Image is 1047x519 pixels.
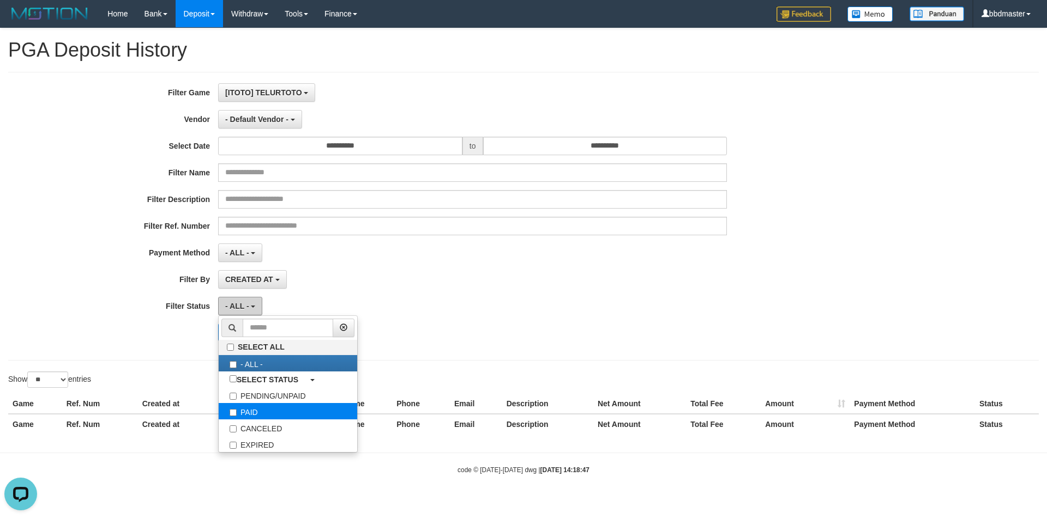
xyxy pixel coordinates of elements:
[502,414,593,434] th: Description
[8,394,62,414] th: Game
[392,414,450,434] th: Phone
[218,243,262,262] button: - ALL -
[8,414,62,434] th: Game
[230,425,237,432] input: CANCELED
[686,394,761,414] th: Total Fee
[4,4,37,37] button: Open LiveChat chat widget
[218,83,315,102] button: [ITOTO] TELURTOTO
[62,414,138,434] th: Ref. Num
[450,394,502,414] th: Email
[458,466,589,474] small: code © [DATE]-[DATE] dwg |
[27,371,68,388] select: Showentries
[450,414,502,434] th: Email
[777,7,831,22] img: Feedback.jpg
[462,137,483,155] span: to
[686,414,761,434] th: Total Fee
[761,414,850,434] th: Amount
[975,414,1039,434] th: Status
[761,394,850,414] th: Amount
[219,340,357,355] label: SELECT ALL
[138,414,242,434] th: Created at
[8,371,91,388] label: Show entries
[850,414,975,434] th: Payment Method
[219,371,357,387] a: SELECT STATUS
[237,375,298,384] b: SELECT STATUS
[593,394,686,414] th: Net Amount
[502,394,593,414] th: Description
[219,355,357,371] label: - ALL -
[62,394,138,414] th: Ref. Num
[910,7,964,21] img: panduan.png
[230,361,237,368] input: - ALL -
[847,7,893,22] img: Button%20Memo.svg
[339,394,392,414] th: Name
[138,394,242,414] th: Created at
[230,393,237,400] input: PENDING/UNPAID
[230,442,237,449] input: EXPIRED
[225,302,249,310] span: - ALL -
[219,387,357,403] label: PENDING/UNPAID
[225,248,249,257] span: - ALL -
[218,297,262,315] button: - ALL -
[219,419,357,436] label: CANCELED
[392,394,450,414] th: Phone
[593,414,686,434] th: Net Amount
[225,88,302,97] span: [ITOTO] TELURTOTO
[230,375,237,382] input: SELECT STATUS
[219,403,357,419] label: PAID
[339,414,392,434] th: Name
[225,115,288,124] span: - Default Vendor -
[218,270,287,289] button: CREATED AT
[8,5,91,22] img: MOTION_logo.png
[540,466,589,474] strong: [DATE] 14:18:47
[218,110,302,129] button: - Default Vendor -
[225,275,273,284] span: CREATED AT
[850,394,975,414] th: Payment Method
[8,39,1039,61] h1: PGA Deposit History
[219,436,357,452] label: EXPIRED
[227,344,234,351] input: SELECT ALL
[975,394,1039,414] th: Status
[230,409,237,416] input: PAID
